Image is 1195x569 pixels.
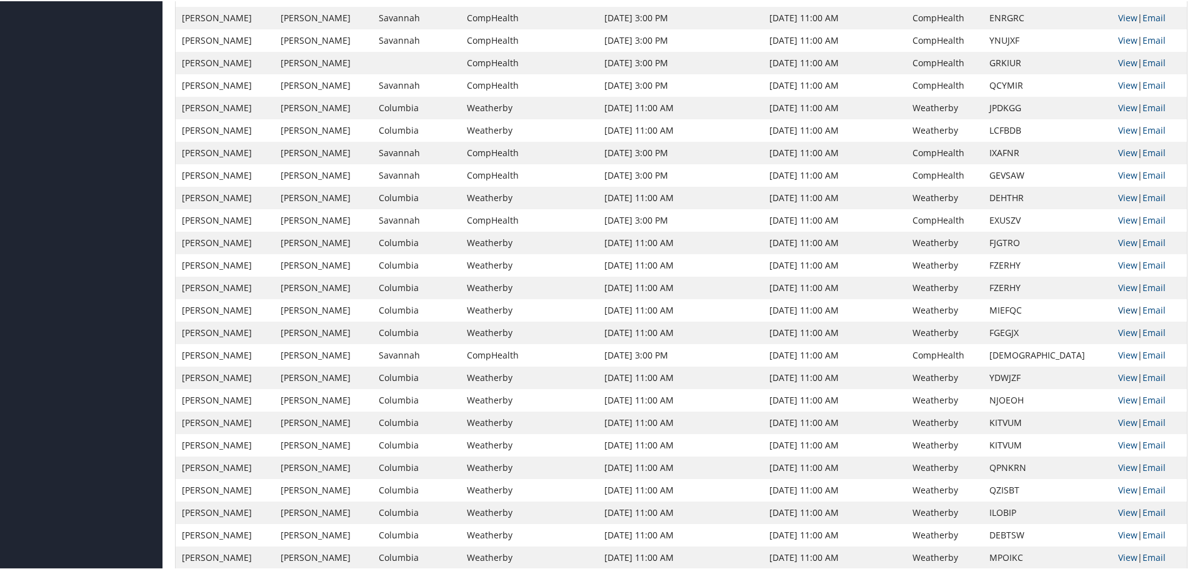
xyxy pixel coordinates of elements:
a: View [1118,370,1137,382]
td: [DEMOGRAPHIC_DATA] [983,343,1112,365]
td: | [1112,28,1187,51]
td: EXUSZV [983,208,1112,230]
td: [PERSON_NAME] [274,208,373,230]
td: [PERSON_NAME] [274,343,373,365]
td: | [1112,51,1187,73]
td: [PERSON_NAME] [176,343,274,365]
td: Columbia [372,500,461,523]
td: GEVSAW [983,163,1112,186]
td: [PERSON_NAME] [274,163,373,186]
td: NJOEOH [983,388,1112,410]
td: | [1112,545,1187,568]
td: [DATE] 11:00 AM [763,118,906,141]
a: Email [1142,11,1166,22]
td: [PERSON_NAME] [176,545,274,568]
td: [PERSON_NAME] [274,73,373,96]
a: Email [1142,190,1166,202]
td: Weatherby [461,500,598,523]
a: View [1118,325,1137,337]
td: Weatherby [906,388,983,410]
td: | [1112,163,1187,186]
a: Email [1142,483,1166,495]
a: Email [1142,258,1166,270]
td: [DATE] 3:00 PM [598,73,763,96]
td: [DATE] 11:00 AM [763,275,906,298]
a: View [1118,11,1137,22]
td: Weatherby [906,365,983,388]
a: Email [1142,550,1166,562]
td: [PERSON_NAME] [274,455,373,478]
td: CompHealth [461,208,598,230]
td: [PERSON_NAME] [176,253,274,275]
td: Weatherby [906,523,983,545]
td: [DATE] 11:00 AM [763,455,906,478]
td: CompHealth [906,141,983,163]
td: [DATE] 11:00 AM [598,500,763,523]
td: DEHTHR [983,186,1112,208]
td: | [1112,96,1187,118]
td: Columbia [372,118,461,141]
td: Weatherby [906,500,983,523]
td: DEBTSW [983,523,1112,545]
td: [DATE] 11:00 AM [763,141,906,163]
td: Weatherby [906,230,983,253]
td: Weatherby [906,320,983,343]
td: [DATE] 11:00 AM [763,28,906,51]
a: View [1118,101,1137,112]
td: | [1112,410,1187,433]
td: CompHealth [461,343,598,365]
td: [PERSON_NAME] [176,230,274,253]
td: | [1112,141,1187,163]
a: View [1118,528,1137,540]
td: [DATE] 11:00 AM [763,253,906,275]
td: [PERSON_NAME] [176,96,274,118]
td: [PERSON_NAME] [176,433,274,455]
td: Savannah [372,6,461,28]
a: View [1118,505,1137,517]
td: [PERSON_NAME] [274,6,373,28]
td: MPOIKC [983,545,1112,568]
td: [DATE] 11:00 AM [763,343,906,365]
td: MIEFQC [983,298,1112,320]
td: [DATE] 11:00 AM [763,433,906,455]
td: Weatherby [461,523,598,545]
a: View [1118,303,1137,315]
td: Weatherby [461,230,598,253]
td: [DATE] 11:00 AM [763,545,906,568]
td: CompHealth [461,28,598,51]
td: Weatherby [461,433,598,455]
td: [PERSON_NAME] [274,545,373,568]
td: [DATE] 11:00 AM [598,96,763,118]
td: Columbia [372,365,461,388]
a: Email [1142,303,1166,315]
td: [DATE] 11:00 AM [763,388,906,410]
td: QPNKRN [983,455,1112,478]
td: Weatherby [461,96,598,118]
td: Columbia [372,230,461,253]
a: View [1118,348,1137,360]
td: [DATE] 3:00 PM [598,141,763,163]
td: [DATE] 11:00 AM [763,523,906,545]
td: [DATE] 11:00 AM [763,96,906,118]
td: CompHealth [461,51,598,73]
td: | [1112,230,1187,253]
td: [PERSON_NAME] [176,275,274,298]
td: [PERSON_NAME] [176,141,274,163]
a: Email [1142,505,1166,517]
td: CompHealth [906,28,983,51]
td: Columbia [372,253,461,275]
td: [PERSON_NAME] [176,186,274,208]
td: [PERSON_NAME] [274,96,373,118]
td: [PERSON_NAME] [274,320,373,343]
td: Savannah [372,343,461,365]
td: | [1112,500,1187,523]
td: [PERSON_NAME] [176,500,274,523]
a: View [1118,235,1137,247]
td: [PERSON_NAME] [274,478,373,500]
td: | [1112,478,1187,500]
td: [PERSON_NAME] [176,455,274,478]
a: View [1118,438,1137,450]
td: [PERSON_NAME] [176,388,274,410]
td: [PERSON_NAME] [274,388,373,410]
td: GRKIUR [983,51,1112,73]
